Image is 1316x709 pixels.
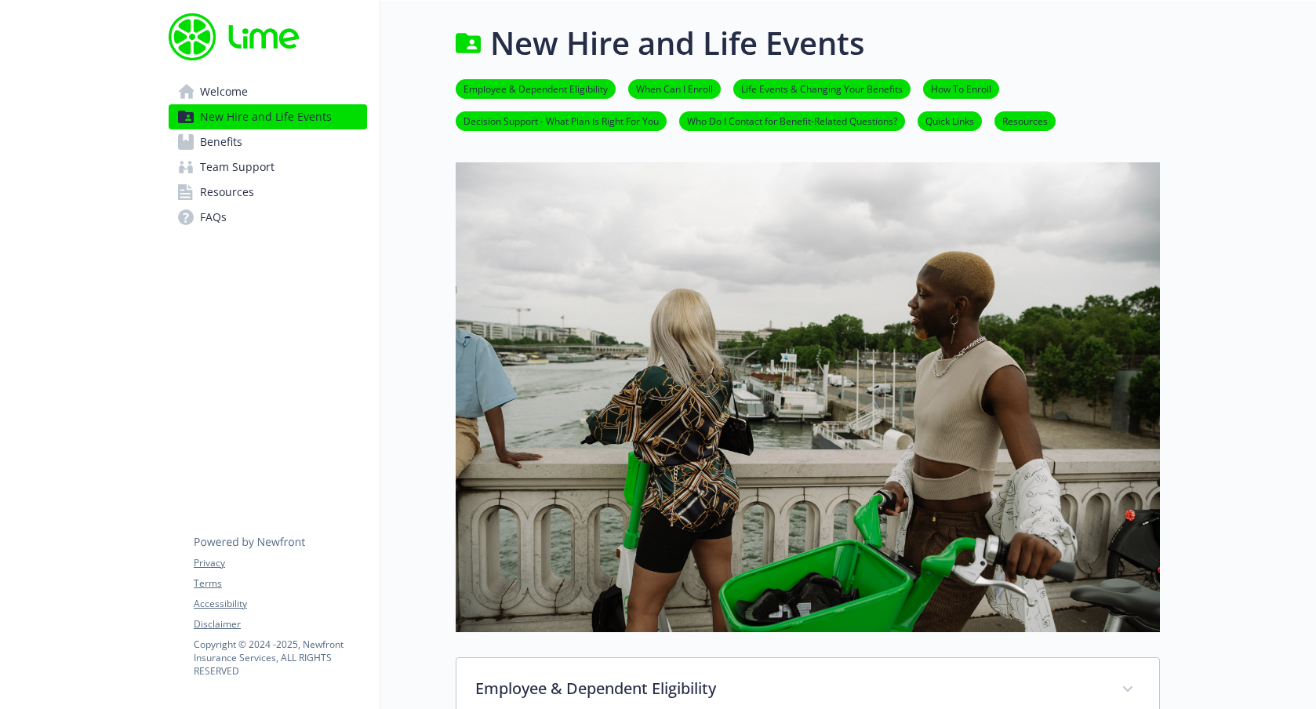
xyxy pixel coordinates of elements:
[475,677,1103,700] p: Employee & Dependent Eligibility
[200,205,227,230] span: FAQs
[628,81,721,96] a: When Can I Enroll
[169,180,367,205] a: Resources
[194,576,366,591] a: Terms
[194,556,366,570] a: Privacy
[456,162,1160,632] img: new hire page banner
[456,113,667,128] a: Decision Support - What Plan Is Right For You
[918,113,982,128] a: Quick Links
[169,155,367,180] a: Team Support
[194,597,366,611] a: Accessibility
[169,205,367,230] a: FAQs
[490,20,864,67] h1: New Hire and Life Events
[194,617,366,631] a: Disclaimer
[200,129,242,155] span: Benefits
[456,81,616,96] a: Employee & Dependent Eligibility
[733,81,911,96] a: Life Events & Changing Your Benefits
[169,104,367,129] a: New Hire and Life Events
[923,81,999,96] a: How To Enroll
[200,180,254,205] span: Resources
[994,113,1056,128] a: Resources
[169,129,367,155] a: Benefits
[169,79,367,104] a: Welcome
[200,104,332,129] span: New Hire and Life Events
[679,113,905,128] a: Who Do I Contact for Benefit-Related Questions?
[200,155,274,180] span: Team Support
[194,638,366,678] p: Copyright © 2024 - 2025 , Newfront Insurance Services, ALL RIGHTS RESERVED
[200,79,248,104] span: Welcome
